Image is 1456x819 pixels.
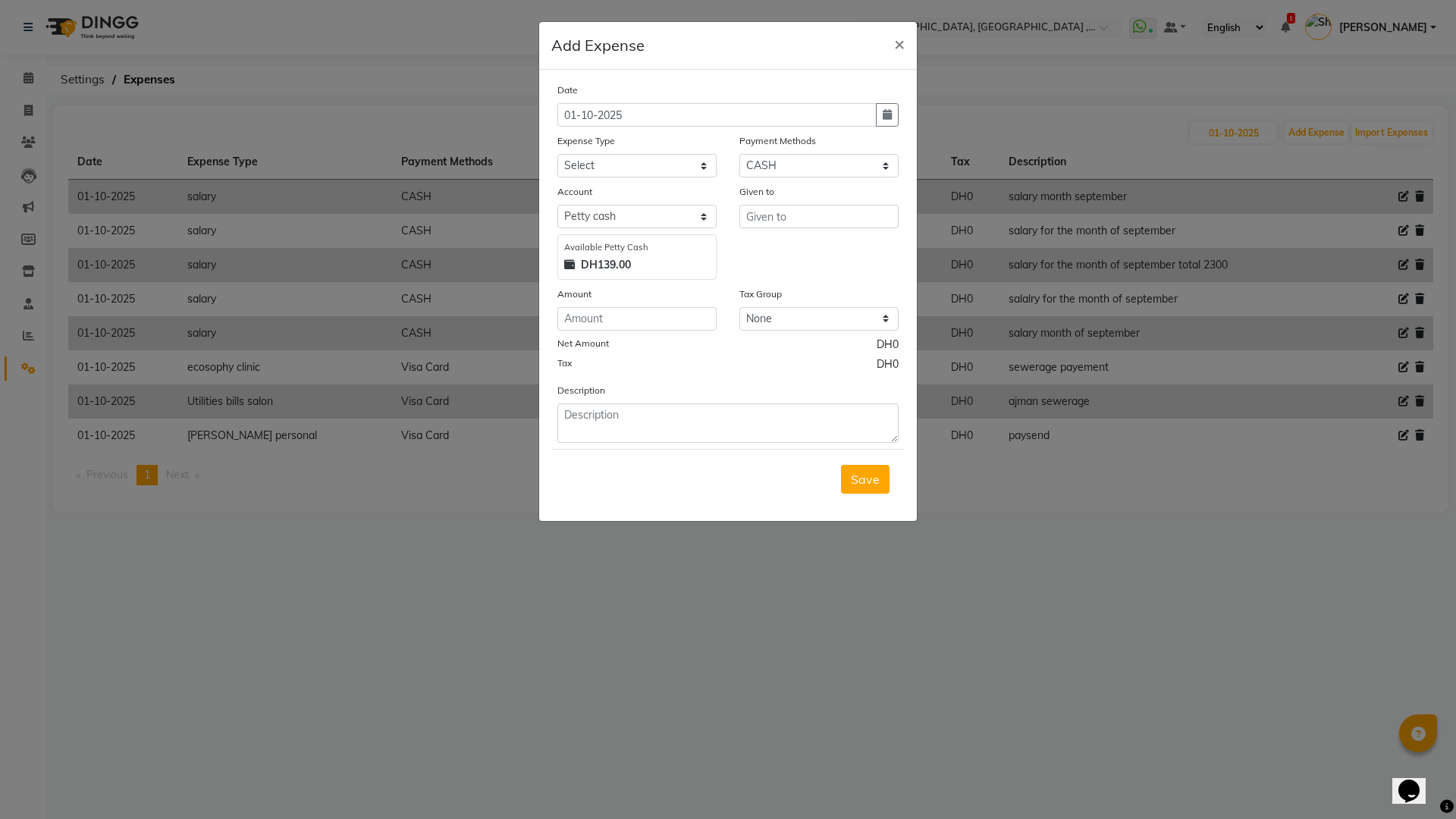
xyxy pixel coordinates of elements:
span: Save [851,472,880,487]
iframe: chat widget [1392,758,1441,804]
button: Save [841,465,890,494]
label: Date [557,83,578,97]
label: Account [557,185,592,199]
span: × [894,32,905,55]
label: Net Amount [557,337,609,350]
input: Given to [739,205,899,228]
label: Tax Group [739,287,782,301]
label: Given to [739,185,774,199]
h5: Add Expense [551,34,645,57]
button: Close [882,22,917,64]
strong: DH139.00 [581,257,631,273]
label: Description [557,384,605,397]
label: Expense Type [557,134,615,148]
label: Tax [557,356,572,370]
span: DH0 [877,337,899,356]
span: DH0 [877,356,899,376]
label: Amount [557,287,591,301]
div: Available Petty Cash [564,241,710,254]
label: Payment Methods [739,134,816,148]
input: Amount [557,307,717,331]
